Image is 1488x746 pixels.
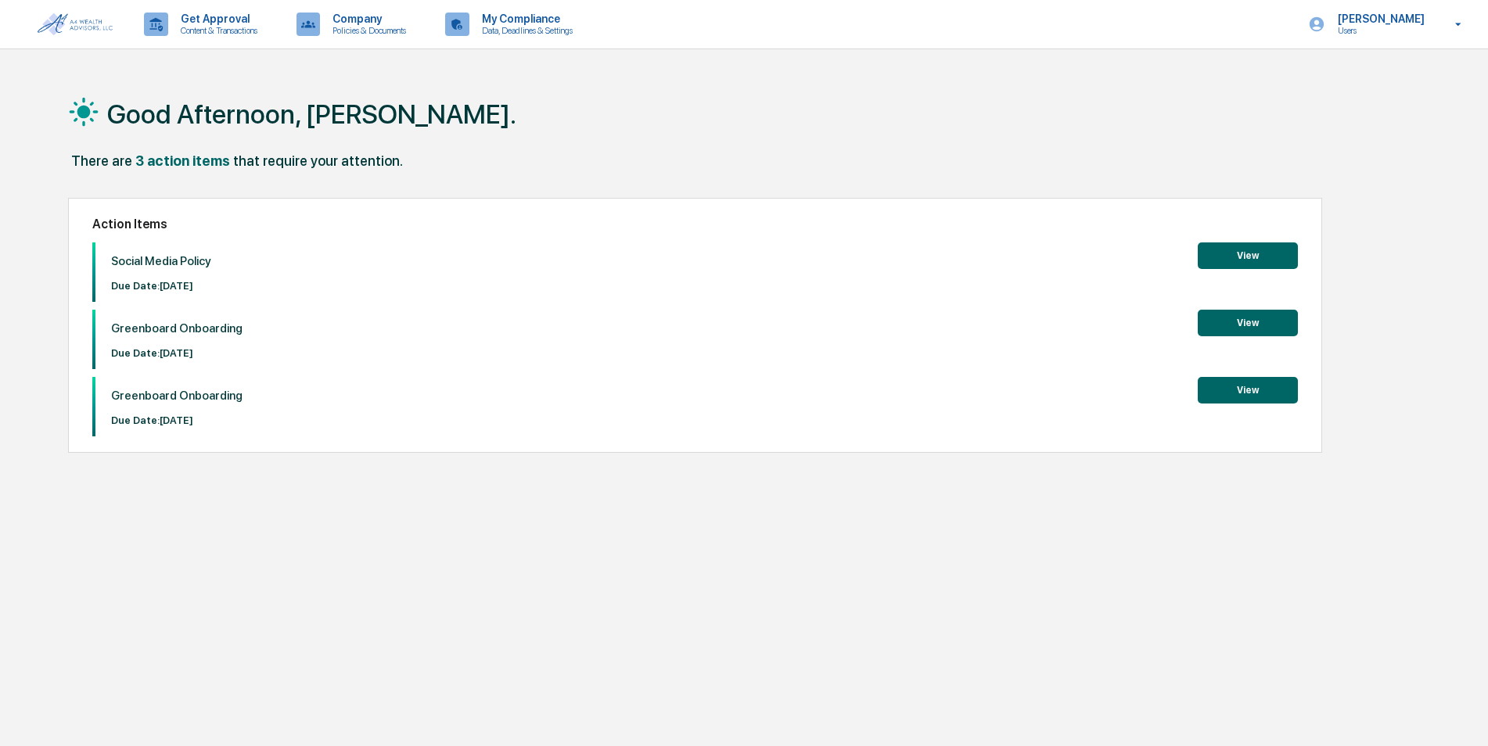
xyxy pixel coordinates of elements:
p: Users [1325,25,1432,36]
div: 3 action items [135,152,230,169]
p: Data, Deadlines & Settings [469,25,580,36]
p: Get Approval [168,13,265,25]
p: Company [320,13,414,25]
p: [PERSON_NAME] [1325,13,1432,25]
button: View [1198,242,1298,269]
button: View [1198,377,1298,403]
p: Social Media Policy [111,254,211,268]
a: View [1198,382,1298,396]
img: logo [38,13,113,35]
button: View [1198,310,1298,336]
div: There are [71,152,132,169]
p: Due Date: [DATE] [111,347,243,359]
h2: Action Items [92,217,1298,231]
a: View [1198,314,1298,329]
p: Greenboard Onboarding [111,389,243,403]
p: Policies & Documents [320,25,414,36]
p: Due Date: [DATE] [111,280,211,292]
p: Content & Transactions [168,25,265,36]
div: that require your attention. [233,152,403,169]
p: Greenboard Onboarding [111,321,243,335]
h1: Good Afternoon, [PERSON_NAME]. [107,99,516,130]
p: My Compliance [469,13,580,25]
a: View [1198,247,1298,262]
p: Due Date: [DATE] [111,414,243,426]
